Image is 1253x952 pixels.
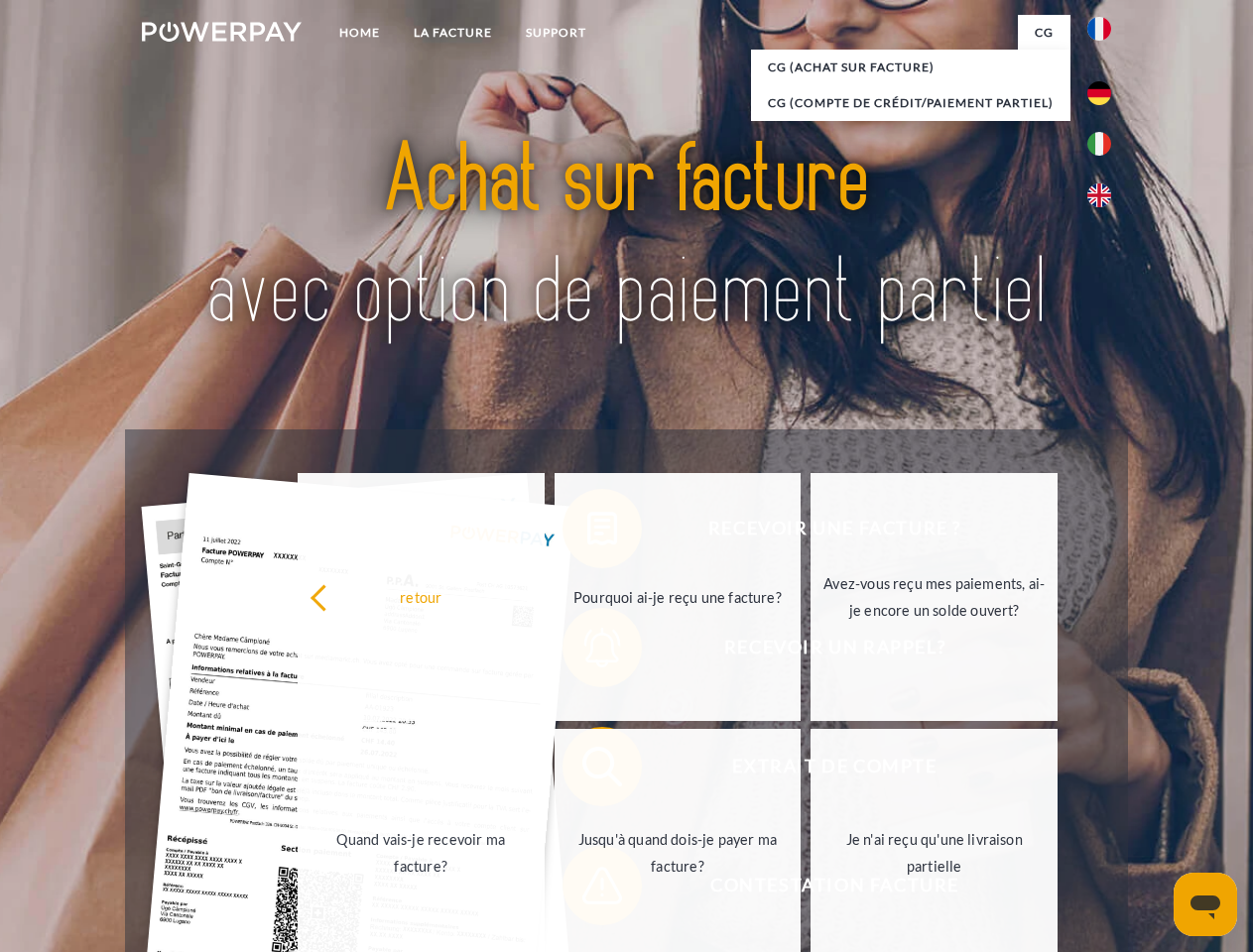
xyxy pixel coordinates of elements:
[1174,873,1237,936] iframe: Bouton de lancement de la fenêtre de messagerie
[822,826,1046,880] div: Je n'ai reçu qu'une livraison partielle
[142,22,302,42] img: logo-powerpay-white.svg
[1087,81,1111,105] img: de
[822,570,1046,624] div: Avez-vous reçu mes paiements, ai-je encore un solde ouvert?
[322,15,397,51] a: Home
[751,50,1070,85] a: CG (achat sur facture)
[751,85,1070,121] a: CG (Compte de crédit/paiement partiel)
[189,95,1064,380] img: title-powerpay_fr.svg
[509,15,603,51] a: Support
[310,826,533,880] div: Quand vais-je recevoir ma facture?
[310,583,533,610] div: retour
[1087,183,1111,207] img: en
[397,15,509,51] a: LA FACTURE
[811,473,1058,721] a: Avez-vous reçu mes paiements, ai-je encore un solde ouvert?
[566,826,790,880] div: Jusqu'à quand dois-je payer ma facture?
[1018,15,1070,51] a: CG
[566,583,790,610] div: Pourquoi ai-je reçu une facture?
[1087,132,1111,156] img: it
[1087,17,1111,41] img: fr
